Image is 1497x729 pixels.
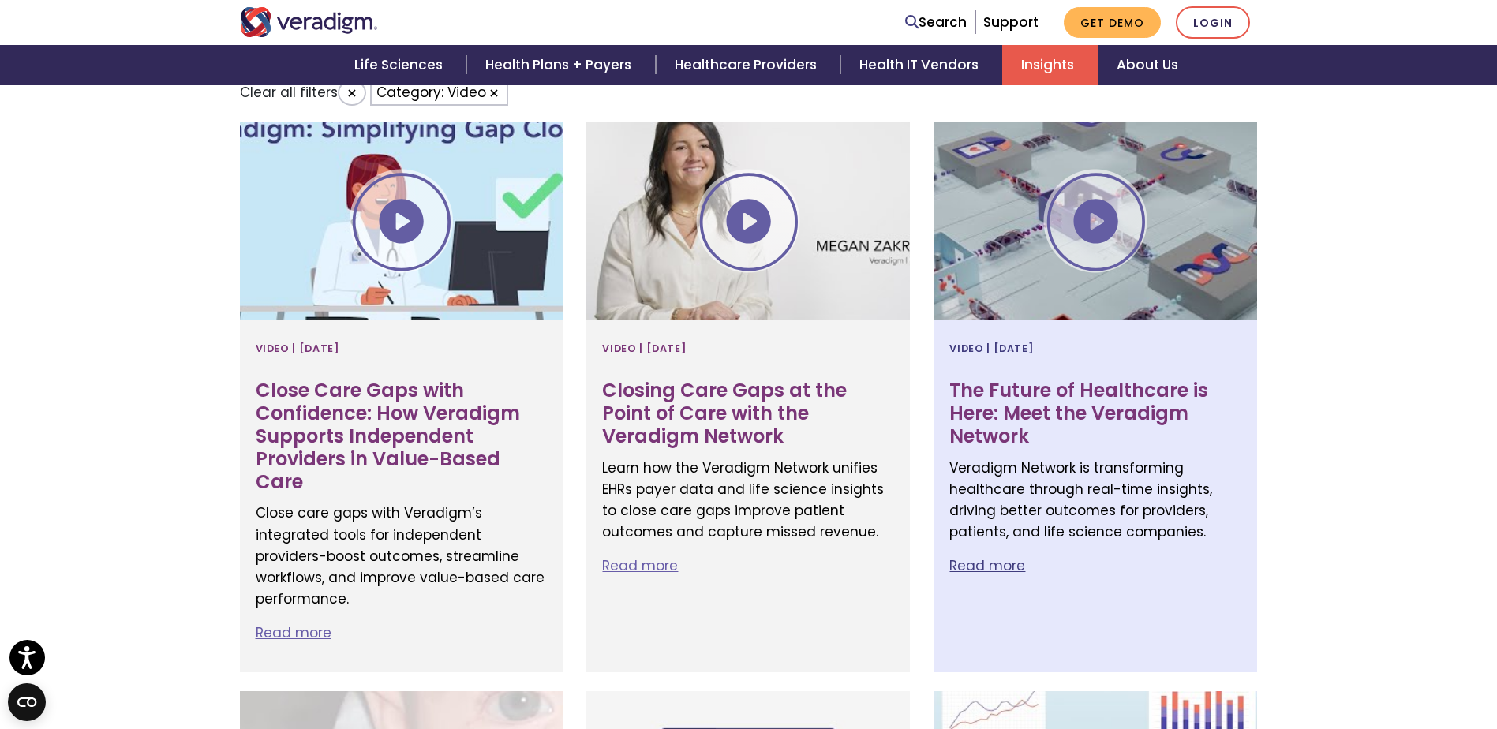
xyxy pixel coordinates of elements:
h3: Close Care Gaps with Confidence: How Veradigm Supports Independent Providers in Value-Based Care [256,379,548,493]
a: Read more [949,556,1025,575]
li: Clear all filters [240,80,366,110]
span: Video | [DATE] [602,335,687,361]
a: Get Demo [1064,7,1161,38]
a: Health Plans + Payers [466,45,655,85]
a: Healthcare Providers [656,45,840,85]
a: Insights [1002,45,1098,85]
img: Veradigm logo [240,7,378,37]
p: Veradigm Network is transforming healthcare through real-time insights, driving better outcomes f... [949,458,1241,544]
button: Open CMP widget [8,683,46,721]
span: Video | [DATE] [949,335,1034,361]
a: Support [983,13,1039,32]
h3: Closing Care Gaps at the Point of Care with the Veradigm Network [602,379,894,447]
p: Learn how the Veradigm Network unifies EHRs payer data and life science insights to close care ga... [602,458,894,544]
a: Read more [602,556,678,575]
a: Health IT Vendors [840,45,1002,85]
h3: The Future of Healthcare is Here: Meet the Veradigm Network [949,379,1241,447]
a: Life Sciences [335,45,466,85]
iframe: Drift Chat Widget [1194,615,1478,710]
a: Search [905,12,967,33]
a: Login [1176,6,1250,39]
button: Category: Video [370,80,508,106]
a: Read more [256,623,331,642]
p: Close care gaps with Veradigm’s integrated tools for independent providers-boost outcomes, stream... [256,503,548,610]
span: Video | [DATE] [256,335,340,361]
a: About Us [1098,45,1197,85]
